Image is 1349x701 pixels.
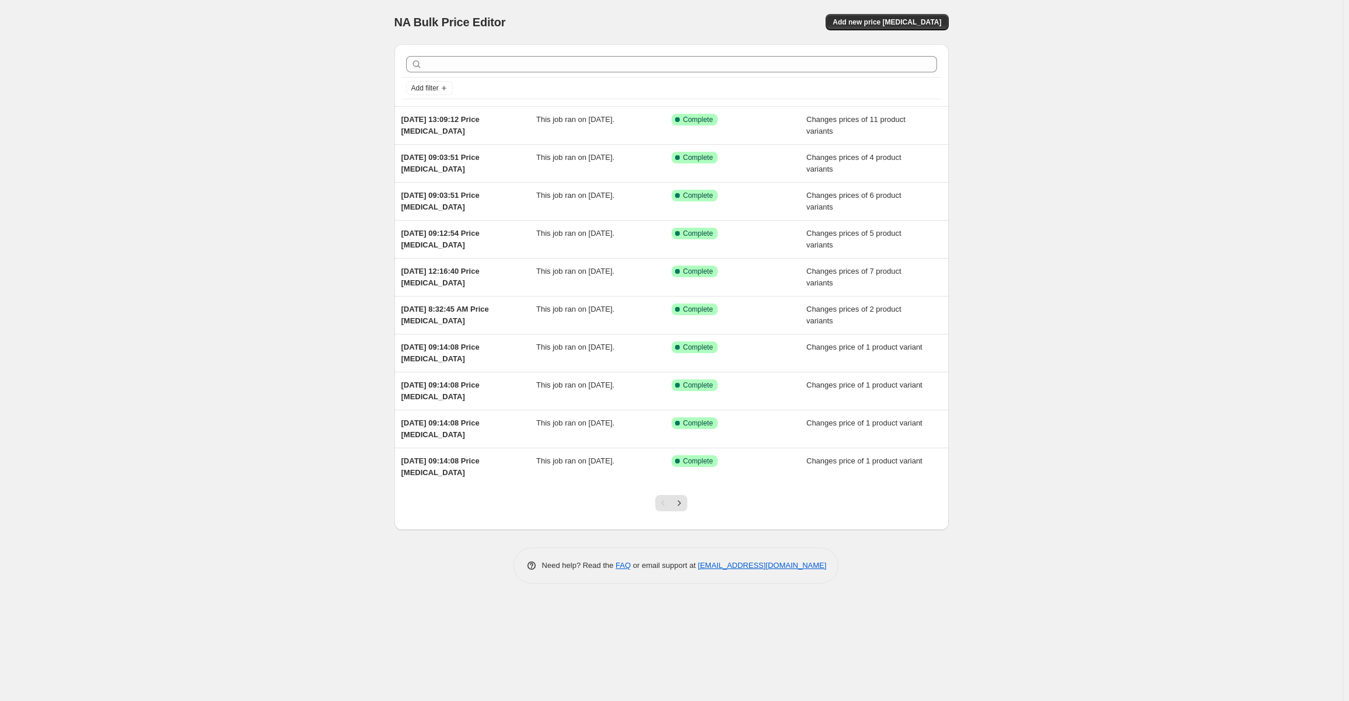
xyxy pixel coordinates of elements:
span: [DATE] 09:14:08 Price [MEDICAL_DATA] [401,418,480,439]
button: Add new price [MEDICAL_DATA] [826,14,948,30]
span: Changes prices of 7 product variants [806,267,901,287]
span: Complete [683,381,713,390]
span: [DATE] 12:16:40 Price [MEDICAL_DATA] [401,267,480,287]
span: Changes prices of 11 product variants [806,115,906,135]
span: [DATE] 09:14:08 Price [MEDICAL_DATA] [401,456,480,477]
span: Need help? Read the [542,561,616,570]
span: Complete [683,267,713,276]
span: This job ran on [DATE]. [536,305,614,313]
span: Changes price of 1 product variant [806,381,922,389]
nav: Pagination [655,495,687,511]
span: This job ran on [DATE]. [536,418,614,427]
span: Changes price of 1 product variant [806,456,922,465]
span: [DATE] 09:03:51 Price [MEDICAL_DATA] [401,191,480,211]
span: Complete [683,456,713,466]
span: [DATE] 09:14:08 Price [MEDICAL_DATA] [401,343,480,363]
span: Complete [683,305,713,314]
span: Complete [683,229,713,238]
span: NA Bulk Price Editor [394,16,506,29]
span: This job ran on [DATE]. [536,381,614,389]
span: [DATE] 09:14:08 Price [MEDICAL_DATA] [401,381,480,401]
a: [EMAIL_ADDRESS][DOMAIN_NAME] [698,561,826,570]
span: Changes price of 1 product variant [806,418,922,427]
span: [DATE] 13:09:12 Price [MEDICAL_DATA] [401,115,480,135]
button: Next [671,495,687,511]
span: Complete [683,153,713,162]
span: Changes price of 1 product variant [806,343,922,351]
span: [DATE] 09:12:54 Price [MEDICAL_DATA] [401,229,480,249]
span: Complete [683,191,713,200]
button: Add filter [406,81,453,95]
span: Changes prices of 4 product variants [806,153,901,173]
span: Changes prices of 5 product variants [806,229,901,249]
span: Changes prices of 6 product variants [806,191,901,211]
span: Add new price [MEDICAL_DATA] [833,18,941,27]
span: This job ran on [DATE]. [536,343,614,351]
span: This job ran on [DATE]. [536,115,614,124]
span: Add filter [411,83,439,93]
span: or email support at [631,561,698,570]
span: This job ran on [DATE]. [536,153,614,162]
a: FAQ [616,561,631,570]
span: Complete [683,343,713,352]
span: [DATE] 09:03:51 Price [MEDICAL_DATA] [401,153,480,173]
span: [DATE] 8:32:45 AM Price [MEDICAL_DATA] [401,305,489,325]
span: Complete [683,418,713,428]
span: This job ran on [DATE]. [536,229,614,238]
span: Changes prices of 2 product variants [806,305,901,325]
span: Complete [683,115,713,124]
span: This job ran on [DATE]. [536,191,614,200]
span: This job ran on [DATE]. [536,456,614,465]
span: This job ran on [DATE]. [536,267,614,275]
